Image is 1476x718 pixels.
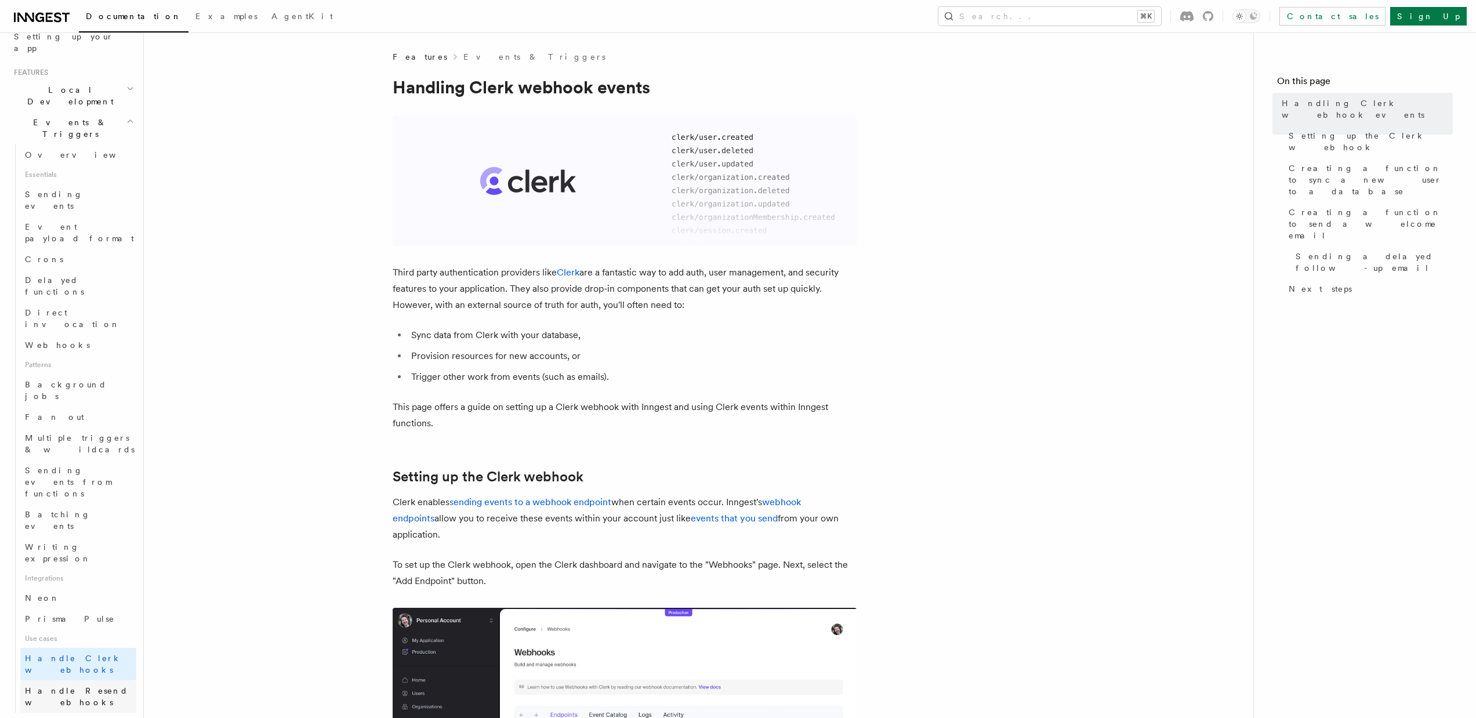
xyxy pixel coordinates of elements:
[20,588,136,608] a: Neon
[20,184,136,216] a: Sending events
[1284,158,1453,202] a: Creating a function to sync a new user to a database
[9,79,136,112] button: Local Development
[1289,206,1453,241] span: Creating a function to send a welcome email
[25,466,111,498] span: Sending events from functions
[1282,97,1453,121] span: Handling Clerk webhook events
[188,3,264,31] a: Examples
[25,654,122,675] span: Handle Clerk webhooks
[20,407,136,427] a: Fan out
[557,267,579,278] a: Clerk
[393,496,801,524] a: webhook endpoints
[271,12,333,21] span: AgentKit
[449,496,611,507] a: sending events to a webhook endpoint
[264,3,340,31] a: AgentKit
[25,510,90,531] span: Batching events
[1289,283,1352,295] span: Next steps
[393,116,857,246] img: Clerk logo and graphic showing Clerk webhook events
[20,629,136,648] span: Use cases
[20,356,136,374] span: Patterns
[938,7,1161,26] button: Search...⌘K
[408,327,857,343] li: Sync data from Clerk with your database,
[86,12,182,21] span: Documentation
[20,536,136,569] a: Writing expression
[25,308,120,329] span: Direct invocation
[25,222,134,243] span: Event payload format
[25,380,107,401] span: Background jobs
[25,150,144,159] span: Overview
[20,270,136,302] a: Delayed functions
[9,117,126,140] span: Events & Triggers
[1289,162,1453,197] span: Creating a function to sync a new user to a database
[1296,251,1453,274] span: Sending a delayed follow-up email
[408,348,857,364] li: Provision resources for new accounts, or
[25,275,84,296] span: Delayed functions
[1284,202,1453,246] a: Creating a function to send a welcome email
[25,686,128,707] span: Handle Resend webhooks
[9,144,136,713] div: Events & Triggers
[20,460,136,504] a: Sending events from functions
[1232,9,1260,23] button: Toggle dark mode
[9,112,136,144] button: Events & Triggers
[20,335,136,356] a: Webhooks
[25,433,135,454] span: Multiple triggers & wildcards
[393,77,857,97] h1: Handling Clerk webhook events
[393,264,857,313] p: Third party authentication providers like are a fantastic way to add auth, user management, and s...
[1284,278,1453,299] a: Next steps
[20,165,136,184] span: Essentials
[20,648,136,680] a: Handle Clerk webhooks
[25,340,90,350] span: Webhooks
[20,608,136,629] a: Prisma Pulse
[393,399,857,431] p: This page offers a guide on setting up a Clerk webhook with Inngest and using Clerk events within...
[393,51,447,63] span: Features
[25,190,83,211] span: Sending events
[20,504,136,536] a: Batching events
[1291,246,1453,278] a: Sending a delayed follow-up email
[79,3,188,32] a: Documentation
[393,557,857,589] p: To set up the Clerk webhook, open the Clerk dashboard and navigate to the "Webhooks" page. Next, ...
[1277,93,1453,125] a: Handling Clerk webhook events
[1284,125,1453,158] a: Setting up the Clerk webhook
[25,542,91,563] span: Writing expression
[25,412,84,422] span: Fan out
[1277,74,1453,93] h4: On this page
[20,249,136,270] a: Crons
[195,12,258,21] span: Examples
[393,469,583,485] a: Setting up the Clerk webhook
[1289,130,1453,153] span: Setting up the Clerk webhook
[20,144,136,165] a: Overview
[20,569,136,588] span: Integrations
[1138,10,1154,22] kbd: ⌘K
[20,216,136,249] a: Event payload format
[25,614,115,623] span: Prisma Pulse
[9,68,48,77] span: Features
[463,51,605,63] a: Events & Triggers
[1390,7,1467,26] a: Sign Up
[20,427,136,460] a: Multiple triggers & wildcards
[25,255,63,264] span: Crons
[9,84,126,107] span: Local Development
[393,494,857,543] p: Clerk enables when certain events occur. Inngest's allow you to receive these events within your ...
[20,374,136,407] a: Background jobs
[20,302,136,335] a: Direct invocation
[691,513,778,524] a: events that you send
[20,680,136,713] a: Handle Resend webhooks
[408,369,857,385] li: Trigger other work from events (such as emails).
[1279,7,1386,26] a: Contact sales
[25,593,60,603] span: Neon
[9,26,136,59] a: Setting up your app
